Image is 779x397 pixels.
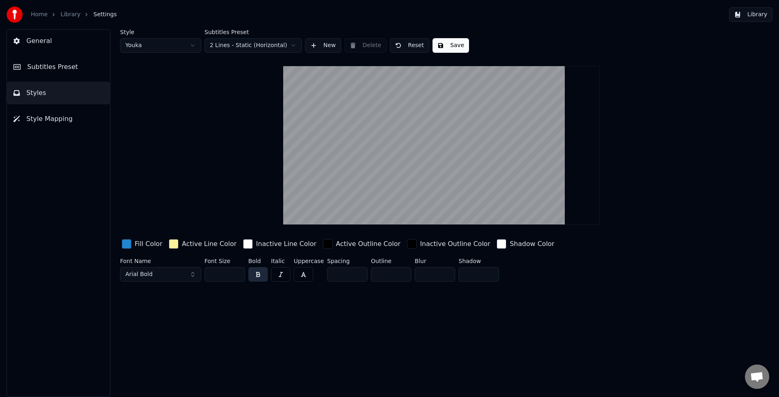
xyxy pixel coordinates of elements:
[415,258,455,264] label: Blur
[204,258,245,264] label: Font Size
[182,239,237,249] div: Active Line Color
[405,237,492,250] button: Inactive Outline Color
[305,38,341,53] button: New
[458,258,499,264] label: Shadow
[26,114,73,124] span: Style Mapping
[433,38,469,53] button: Save
[26,36,52,46] span: General
[6,6,23,23] img: youka
[510,239,554,249] div: Shadow Color
[204,29,302,35] label: Subtitles Preset
[495,237,556,250] button: Shadow Color
[135,239,162,249] div: Fill Color
[125,270,153,278] span: Arial Bold
[336,239,400,249] div: Active Outline Color
[7,30,110,52] button: General
[294,258,324,264] label: Uppercase
[120,29,201,35] label: Style
[7,82,110,104] button: Styles
[321,237,402,250] button: Active Outline Color
[120,258,201,264] label: Font Name
[248,258,268,264] label: Bold
[26,88,46,98] span: Styles
[7,108,110,130] button: Style Mapping
[31,11,47,19] a: Home
[371,258,411,264] label: Outline
[167,237,238,250] button: Active Line Color
[27,62,78,72] span: Subtitles Preset
[729,7,773,22] button: Library
[31,11,117,19] nav: breadcrumb
[390,38,429,53] button: Reset
[120,237,164,250] button: Fill Color
[7,56,110,78] button: Subtitles Preset
[256,239,316,249] div: Inactive Line Color
[241,237,318,250] button: Inactive Line Color
[420,239,490,249] div: Inactive Outline Color
[327,258,368,264] label: Spacing
[745,365,769,389] div: Open chat
[93,11,116,19] span: Settings
[271,258,291,264] label: Italic
[60,11,80,19] a: Library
